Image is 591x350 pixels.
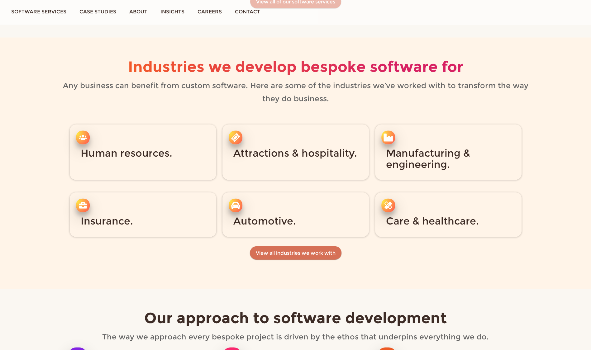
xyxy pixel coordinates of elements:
h3: Attractions & hospitality. [233,148,358,158]
a: Manufacturing & engineering. [372,121,525,183]
h3: Care & healthcare. [386,215,511,226]
a: Insurance. [67,189,219,240]
h2: Our approach to software development [68,310,523,326]
p: The way we approach every bespoke project is driven by the ethos that underpins everything we do. [68,330,523,343]
a: Human resources. [67,121,219,183]
a: Care & healthcare. [372,189,525,240]
h3: Insurance. [81,215,205,226]
p: Any business can benefit from custom software. Here are some of the industries we’ve worked with ... [62,79,529,105]
h3: Manufacturing & engineering. [386,148,511,169]
a: Attractions & hospitality. [219,121,372,183]
h3: Automotive. [233,215,358,226]
h2: Industries we develop bespoke software for [62,59,529,75]
h3: Human resources. [81,148,205,158]
a: View all industries we work with [250,246,341,260]
a: Automotive. [219,189,372,240]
